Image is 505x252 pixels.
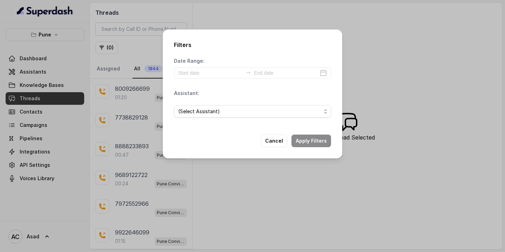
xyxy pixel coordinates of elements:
input: End date [254,69,318,77]
button: (Select Assistant) [174,105,331,118]
span: to [245,69,251,75]
button: Apply Filters [291,135,331,147]
h2: Filters [174,41,331,49]
p: Date Range: [174,57,204,64]
input: Start date [178,69,243,77]
span: (Select Assistant) [178,107,321,116]
p: Assistant: [174,90,199,97]
span: swap-right [245,69,251,75]
button: Cancel [261,135,287,147]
